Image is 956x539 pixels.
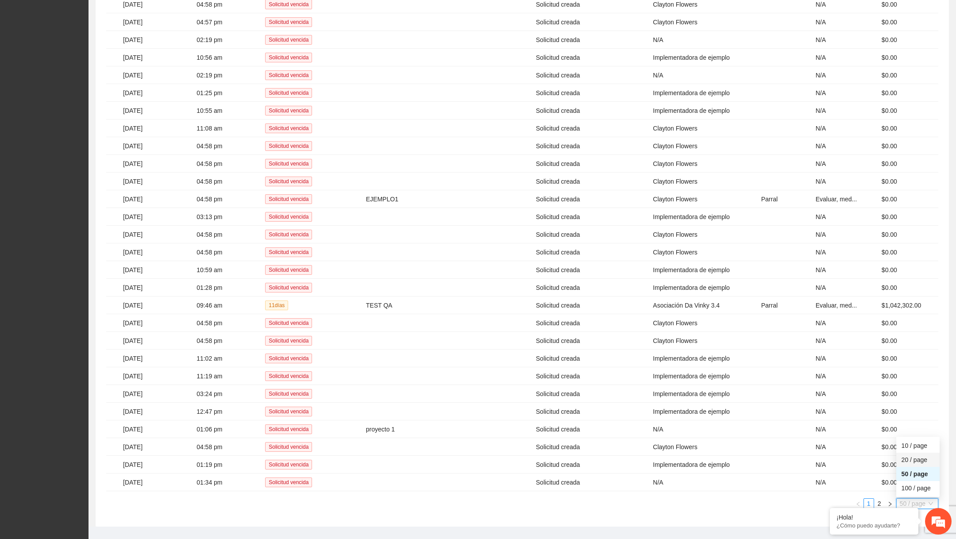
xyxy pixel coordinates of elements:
[532,403,650,420] td: Solicitud creada
[532,385,650,403] td: Solicitud creada
[362,420,532,438] td: proyecto 1
[812,226,878,243] td: N/A
[878,403,938,420] td: $0.00
[649,84,757,102] td: Implementadora de ejemplo
[193,403,262,420] td: 12:47 pm
[878,66,938,84] td: $0.00
[119,367,193,385] td: [DATE]
[119,243,193,261] td: [DATE]
[758,190,812,208] td: Parral
[119,438,193,456] td: [DATE]
[532,155,650,173] td: Solicitud creada
[812,420,878,438] td: N/A
[265,354,312,363] span: Solicitud vencida
[812,350,878,367] td: N/A
[878,332,938,350] td: $0.00
[145,4,166,26] div: Minimizar ventana de chat en vivo
[878,173,938,190] td: $0.00
[265,88,312,98] span: Solicitud vencida
[193,49,262,66] td: 10:56 am
[878,314,938,332] td: $0.00
[193,173,262,190] td: 04:58 pm
[878,420,938,438] td: $0.00
[532,350,650,367] td: Solicitud creada
[649,31,757,49] td: N/A
[863,498,874,509] li: 1
[878,350,938,367] td: $0.00
[812,403,878,420] td: N/A
[193,31,262,49] td: 02:19 pm
[265,53,312,62] span: Solicitud vencida
[362,296,532,314] td: TEST QA
[4,242,169,273] textarea: Escriba su mensaje y pulse “Intro”
[119,261,193,279] td: [DATE]
[896,481,940,495] div: 100 / page
[812,261,878,279] td: N/A
[265,194,312,204] span: Solicitud vencida
[193,102,262,119] td: 10:55 am
[878,385,938,403] td: $0.00
[812,119,878,137] td: N/A
[902,441,934,450] div: 10 / page
[193,474,262,491] td: 01:34 pm
[878,190,938,208] td: $0.00
[532,173,650,190] td: Solicitud creada
[878,226,938,243] td: $0.00
[812,49,878,66] td: N/A
[119,385,193,403] td: [DATE]
[878,296,938,314] td: $1,042,302.00
[649,226,757,243] td: Clayton Flowers
[649,49,757,66] td: Implementadora de ejemplo
[119,279,193,296] td: [DATE]
[119,173,193,190] td: [DATE]
[649,279,757,296] td: Implementadora de ejemplo
[119,314,193,332] td: [DATE]
[265,230,312,239] span: Solicitud vencida
[812,173,878,190] td: N/A
[193,66,262,84] td: 02:19 pm
[532,208,650,226] td: Solicitud creada
[649,438,757,456] td: Clayton Flowers
[812,66,878,84] td: N/A
[193,84,262,102] td: 01:25 pm
[878,279,938,296] td: $0.00
[265,212,312,222] span: Solicitud vencida
[265,141,312,151] span: Solicitud vencida
[896,467,940,481] div: 50 / page
[532,243,650,261] td: Solicitud creada
[812,31,878,49] td: N/A
[532,367,650,385] td: Solicitud creada
[878,119,938,137] td: $0.00
[812,13,878,31] td: N/A
[902,469,934,479] div: 50 / page
[532,190,650,208] td: Solicitud creada
[900,499,935,508] span: 50 / page
[649,350,757,367] td: Implementadora de ejemplo
[878,13,938,31] td: $0.00
[532,438,650,456] td: Solicitud creada
[853,498,863,509] li: Previous Page
[649,243,757,261] td: Clayton Flowers
[649,66,757,84] td: N/A
[878,137,938,155] td: $0.00
[878,456,938,474] td: $0.00
[119,474,193,491] td: [DATE]
[896,498,938,509] div: Page Size
[265,159,312,169] span: Solicitud vencida
[812,332,878,350] td: N/A
[896,439,940,453] div: 10 / page
[812,314,878,332] td: N/A
[193,385,262,403] td: 03:24 pm
[812,84,878,102] td: N/A
[896,453,940,467] div: 20 / page
[265,460,312,470] span: Solicitud vencida
[649,420,757,438] td: N/A
[265,389,312,399] span: Solicitud vencida
[265,336,312,346] span: Solicitud vencida
[193,332,262,350] td: 04:58 pm
[265,123,312,133] span: Solicitud vencida
[885,498,895,509] button: right
[193,137,262,155] td: 04:58 pm
[119,456,193,474] td: [DATE]
[532,84,650,102] td: Solicitud creada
